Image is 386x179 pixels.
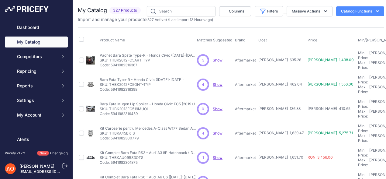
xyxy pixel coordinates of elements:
span: [PERSON_NAME] 5,275.71 [308,131,353,135]
p: Code: 5941982316367 [100,63,197,68]
span: Product Name [100,38,125,42]
span: [PERSON_NAME] 136.88 [258,106,301,111]
span: Brand [235,38,246,42]
a: [PERSON_NAME] [19,163,54,169]
p: SKU: THBK2013FC519MUOL [100,107,195,111]
a: Changelog [50,151,68,155]
span: 4 [202,131,204,136]
div: Max Price: [358,60,368,70]
p: Kit Caroserie pentru Mercedes A-Class W177 Sedan A45 ([DATE]-[DATE]) [100,126,197,131]
nav: Sidebar [5,22,68,168]
a: Show [213,82,222,87]
a: Alerts [5,134,68,145]
img: Pricefy Logo [5,6,49,12]
p: Kit Complet Bara Fata RS3 - Audi A3 8P Hatchback ([DATE]-[DATE]) [100,150,197,155]
span: Settings [17,97,57,104]
a: My Catalog [5,37,68,47]
a: Show [213,155,222,160]
p: Aftermarket [235,58,256,63]
button: Filters [255,6,283,16]
button: Catalog Functions [336,6,384,16]
p: Aftermarket [235,82,256,87]
p: Code: 5941982316459 [100,111,195,116]
span: Matches Suggested [197,38,233,42]
div: Max Price: [358,158,368,167]
button: Massive Actions [287,6,333,16]
div: Max Price: [358,109,368,119]
span: 327 Products [109,7,141,14]
p: Import and manage your products [78,16,213,23]
span: [PERSON_NAME] 410.65 [308,106,350,111]
a: [EMAIL_ADDRESS][DOMAIN_NAME] [19,169,83,174]
span: [PERSON_NAME] 1,639.47 [258,131,304,135]
div: Max Price: [358,133,368,143]
a: Show [213,131,222,135]
p: SKU: THBKAU09RS3OTS [100,155,197,160]
button: Reports [5,80,68,91]
span: Price [308,38,318,43]
div: Max Price: [358,85,368,94]
a: 327 Active [147,17,166,22]
span: Reports [17,83,57,89]
span: (Last import 13 Hours ago) [168,17,213,22]
span: 4 [202,82,204,87]
p: Code: 5941982300779 [100,136,197,141]
span: 0 [202,106,204,112]
a: Dashboard [5,22,68,33]
button: Competitors [5,51,68,62]
p: Code: 5941982316398 [100,87,184,92]
button: Price [308,38,319,43]
p: Bara Fata Mugen Lip Spoiler - Honda Civic FC5 (2019+) [100,102,195,107]
a: Show [213,58,222,62]
p: Aftermarket [235,131,256,136]
button: Repricing [5,66,68,77]
span: [PERSON_NAME] 635.28 [258,58,301,62]
span: [PERSON_NAME] 1,498.00 [308,58,354,62]
p: SKU: THBK2012FC5ONT-TYP [100,82,184,87]
p: Aftermarket [235,107,256,111]
button: Settings [5,95,68,106]
p: Pachet Bara Spate Type-R - Honda Civic ([DATE]-[DATE]) [100,53,197,58]
p: Code: 5941982301875 [100,160,197,165]
p: SKU: THBKA45BK-S [100,131,197,136]
span: 3 [202,58,204,63]
span: RON 3,456.00 [308,155,333,160]
p: Bara Fata Type-R - Honda Civic ([DATE]-[DATE]) [100,77,184,82]
button: My Account [5,110,68,121]
span: 1 [202,155,204,160]
h2: My Catalog [78,6,107,15]
div: Min Price: [358,148,368,158]
span: [PERSON_NAME] 462.04 [258,82,302,86]
span: ( ) [146,17,167,22]
span: [PERSON_NAME] 1,556.00 [308,82,353,86]
div: Pricefy v1.7.2 [5,151,25,156]
p: Aftermarket [235,155,256,160]
a: Show [213,107,222,111]
span: [PERSON_NAME] 1,651.70 [258,155,303,160]
div: Min Price: [358,51,368,60]
p: SKU: THBK2012FC5ART-TYP [100,58,197,63]
span: Competitors [17,54,57,60]
span: New [37,151,49,156]
span: My Account [17,112,57,118]
div: Min Price: [358,124,368,133]
div: Min Price: [358,75,368,85]
button: Cost [258,38,268,43]
button: Columns [219,6,251,16]
div: Min Price: [358,99,368,109]
span: Cost [258,38,267,43]
span: Repricing [17,68,57,74]
input: Search [147,6,215,16]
